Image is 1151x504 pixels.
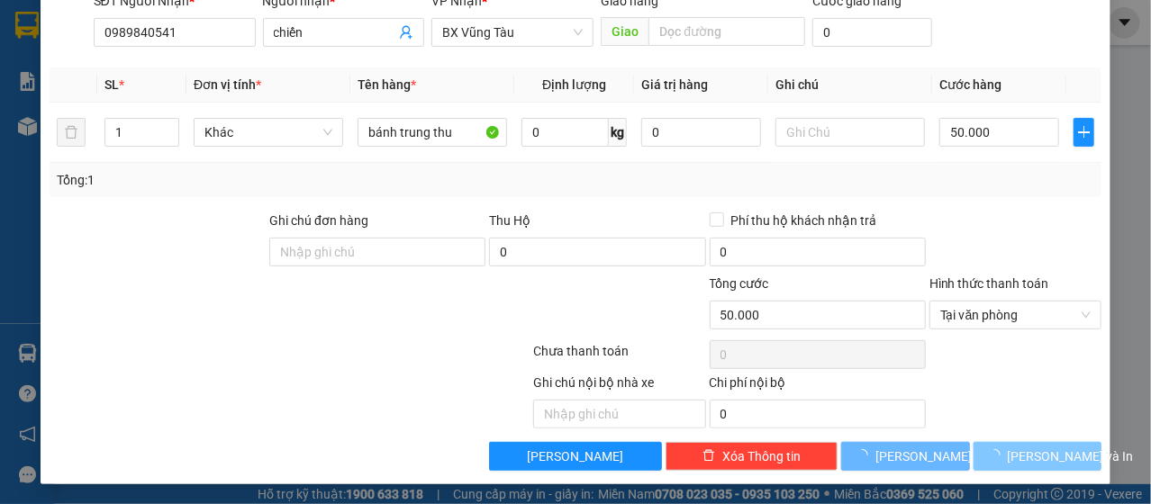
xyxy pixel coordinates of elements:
label: Hình thức thanh toán [929,276,1049,291]
input: Ghi chú đơn hàng [269,238,485,266]
label: Ghi chú đơn hàng [269,213,368,228]
div: Ghi chú nội bộ nhà xe [533,373,705,400]
span: user-add [399,25,413,40]
span: Phí thu hộ khách nhận trả [724,211,884,230]
div: Tổng: 1 [57,170,446,190]
span: [PERSON_NAME] [528,446,624,466]
input: Dọc đường [648,17,805,46]
span: Định lượng [542,77,606,92]
span: Tại văn phòng [940,301,1091,328]
button: plus [1074,118,1094,147]
div: Chi phí nội bộ [710,373,926,400]
button: delete [57,118,86,147]
li: VP BX Cần Thơ [124,97,240,117]
li: VP VP [GEOGRAPHIC_DATA] xe Limousine [9,97,124,157]
button: [PERSON_NAME] [489,442,661,471]
span: [PERSON_NAME] và In [1008,446,1134,466]
span: Cước hàng [939,77,1001,92]
span: Giá trị hàng [641,77,708,92]
span: loading [856,449,875,462]
button: [PERSON_NAME] [841,442,970,471]
span: SL [104,77,119,92]
span: kg [609,118,627,147]
span: delete [702,449,715,463]
input: VD: Bàn, Ghế [358,118,507,147]
span: Khác [204,119,332,146]
span: Đơn vị tính [194,77,261,92]
input: Nhập ghi chú [533,400,705,428]
div: Chưa thanh toán [531,341,707,373]
span: Tên hàng [358,77,416,92]
span: Giao [601,17,648,46]
button: [PERSON_NAME] và In [974,442,1102,471]
span: BX Vũng Tàu [442,19,583,46]
span: [PERSON_NAME] [875,446,972,466]
span: loading [988,449,1008,462]
input: Cước giao hàng [812,18,932,47]
input: 0 [641,118,761,147]
span: Tổng cước [710,276,769,291]
th: Ghi chú [768,67,932,103]
input: Ghi Chú [775,118,925,147]
span: plus [1074,125,1093,139]
li: Cúc Tùng Limousine [9,9,261,76]
span: Thu Hộ [489,213,530,228]
span: Xóa Thông tin [722,446,801,466]
button: deleteXóa Thông tin [666,442,838,471]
